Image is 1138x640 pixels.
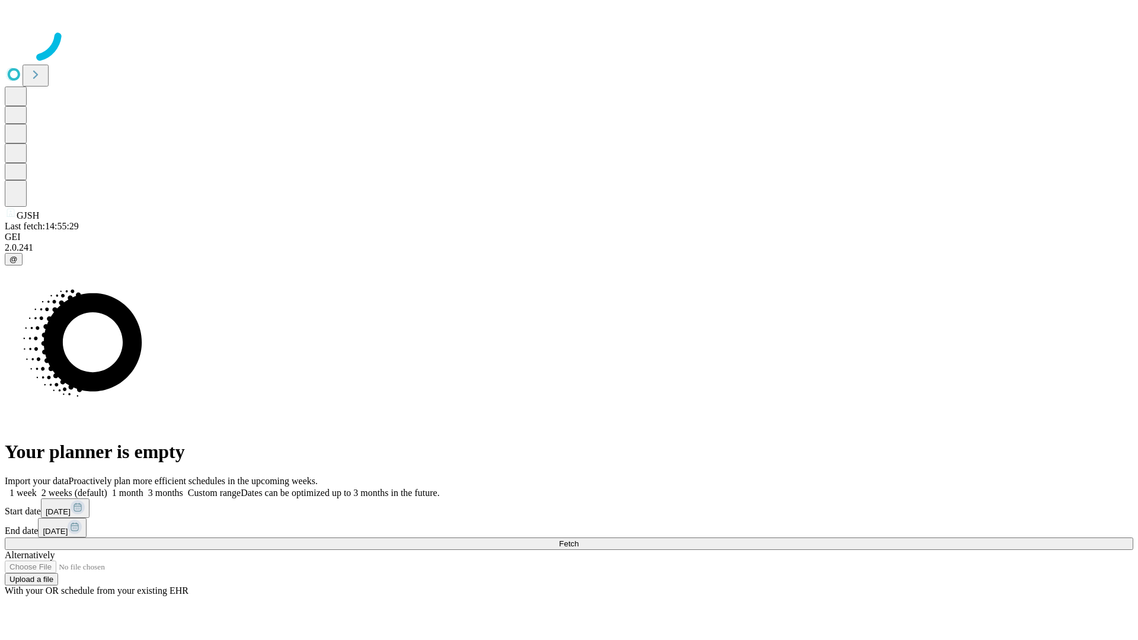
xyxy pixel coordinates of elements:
[69,476,318,486] span: Proactively plan more efficient schedules in the upcoming weeks.
[41,498,89,518] button: [DATE]
[5,253,23,265] button: @
[5,476,69,486] span: Import your data
[43,527,68,536] span: [DATE]
[5,573,58,585] button: Upload a file
[5,537,1133,550] button: Fetch
[38,518,87,537] button: [DATE]
[9,255,18,264] span: @
[148,488,183,498] span: 3 months
[5,498,1133,518] div: Start date
[559,539,578,548] span: Fetch
[241,488,439,498] span: Dates can be optimized up to 3 months in the future.
[112,488,143,498] span: 1 month
[46,507,71,516] span: [DATE]
[5,441,1133,463] h1: Your planner is empty
[5,585,188,596] span: With your OR schedule from your existing EHR
[41,488,107,498] span: 2 weeks (default)
[5,221,79,231] span: Last fetch: 14:55:29
[9,488,37,498] span: 1 week
[5,550,55,560] span: Alternatively
[5,518,1133,537] div: End date
[5,242,1133,253] div: 2.0.241
[188,488,241,498] span: Custom range
[17,210,39,220] span: GJSH
[5,232,1133,242] div: GEI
